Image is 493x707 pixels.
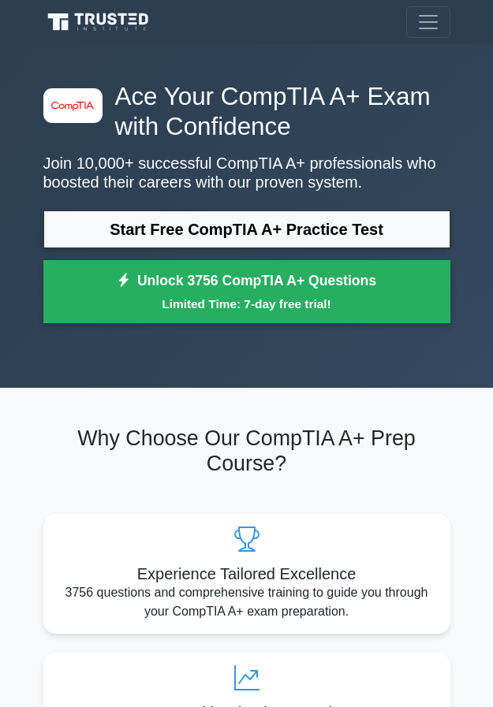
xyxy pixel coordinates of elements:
[56,564,438,583] h5: Experience Tailored Excellence
[43,82,450,141] h1: Ace Your CompTIA A+ Exam with Confidence
[56,583,438,621] p: 3756 questions and comprehensive training to guide you through your CompTIA A+ exam preparation.
[63,295,431,313] small: Limited Time: 7-day free trial!
[43,426,450,476] h2: Why Choose Our CompTIA A+ Prep Course?
[43,210,450,248] a: Start Free CompTIA A+ Practice Test
[43,260,450,323] a: Unlock 3756 CompTIA A+ QuestionsLimited Time: 7-day free trial!
[43,154,450,192] p: Join 10,000+ successful CompTIA A+ professionals who boosted their careers with our proven system.
[406,6,450,38] button: Toggle navigation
